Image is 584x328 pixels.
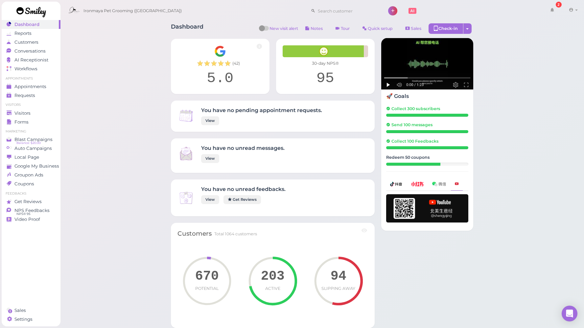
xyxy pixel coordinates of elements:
[177,145,195,162] img: Inbox
[83,2,182,20] span: Ironmaya Pet Grooming ([GEOGRAPHIC_DATA])
[201,186,286,192] h4: You have no unread feedbacks.
[14,163,59,169] span: Google My Business
[283,70,368,87] div: 95
[381,38,473,90] img: AI receptionist
[2,20,60,29] a: Dashboard
[400,23,427,34] a: Sales
[2,82,60,91] a: Appointments
[214,231,257,237] div: Total 1064 customers
[14,119,29,125] span: Forms
[2,197,60,206] a: Get Reviews
[201,107,322,113] h4: You have no pending appointment requests.
[201,154,219,163] a: View
[2,91,60,100] a: Requests
[14,199,42,204] span: Get Reviews
[16,140,41,146] span: Balance: $20.00
[14,154,39,160] span: Local Page
[14,172,43,178] span: Groupon Ads
[2,171,60,179] a: Groupon Ads
[411,182,424,186] img: xhs-786d23addd57f6a2be217d5a65f4ab6b.png
[386,155,468,160] h5: Redeem 50 coupons
[177,189,195,206] img: Inbox
[14,84,46,89] span: Appointments
[429,23,463,34] div: Check-in
[14,208,50,213] span: NPS Feedbacks
[14,66,37,72] span: Workflows
[14,316,33,322] span: Settings
[201,195,219,204] a: View
[14,137,53,142] span: Blast Campaigns
[283,60,368,66] div: 30-day NPS®
[14,39,38,45] span: Customers
[386,163,440,166] div: 33
[2,206,60,215] a: NPS Feedbacks NPS® 95
[2,162,60,171] a: Google My Business
[2,118,60,127] a: Forms
[223,195,261,204] a: Get Reviews
[2,56,60,64] a: AI Receptionist
[2,64,60,73] a: Workflows
[2,306,60,315] a: Sales
[432,182,446,186] img: wechat-a99521bb4f7854bbf8f190d1356e2cdb.png
[330,23,355,34] a: Tour
[2,144,60,153] a: Auto Campaigns
[14,22,39,27] span: Dashboard
[14,146,52,151] span: Auto Campaigns
[2,103,60,107] li: Visitors
[2,76,60,81] li: Appointments
[2,38,60,47] a: Customers
[232,60,240,66] span: ( 42 )
[2,191,60,196] li: Feedbacks
[269,26,298,35] span: New visit alert
[177,229,212,238] div: Customers
[14,57,48,63] span: AI Receptionist
[2,47,60,56] a: Conversations
[2,215,60,224] a: Video Proof
[386,122,468,127] h5: Send 100 messages
[201,116,219,125] a: View
[14,217,40,222] span: Video Proof
[2,129,60,134] li: Marketing
[562,306,577,321] div: Open Intercom Messenger
[386,106,468,111] h5: Collect 300 subscribers
[411,26,421,31] span: Sales
[14,110,31,116] span: Visitors
[357,23,398,34] a: Quick setup
[2,135,60,144] a: Blast Campaigns Balance: $20.00
[390,182,403,186] img: douyin-2727e60b7b0d5d1bbe969c21619e8014.png
[14,308,26,313] span: Sales
[177,70,263,87] div: 5.0
[2,179,60,188] a: Coupons
[14,181,34,187] span: Coupons
[177,107,195,124] img: Inbox
[386,139,468,144] h5: Collect 100 Feedbacks
[14,31,32,36] span: Reports
[16,211,30,217] span: NPS® 95
[171,23,203,35] h1: Dashboard
[386,194,468,223] img: youtube-h-92280983ece59b2848f85fc261e8ffad.png
[315,6,379,16] input: Search customer
[386,93,468,99] h4: 🚀 Goals
[14,48,46,54] span: Conversations
[2,153,60,162] a: Local Page
[2,29,60,38] a: Reports
[14,93,35,98] span: Requests
[2,315,60,324] a: Settings
[214,45,226,57] img: Google__G__Logo-edd0e34f60d7ca4a2f4ece79cff21ae3.svg
[2,109,60,118] a: Visitors
[300,23,328,34] button: Notes
[201,145,285,151] h4: You have no unread messages.
[556,2,562,8] div: 2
